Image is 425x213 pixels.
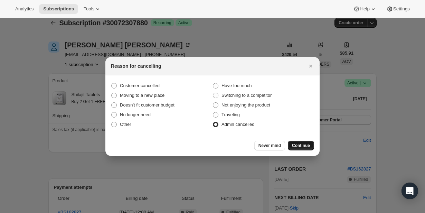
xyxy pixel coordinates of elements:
[360,6,369,12] span: Help
[349,4,380,14] button: Help
[43,6,74,12] span: Subscriptions
[11,4,38,14] button: Analytics
[120,112,151,117] span: No longer need
[120,102,174,108] span: Doesn't fit customer budget
[292,143,310,148] span: Continue
[254,141,285,150] button: Never mind
[15,6,34,12] span: Analytics
[120,83,160,88] span: Customer cancelled
[221,102,270,108] span: Not enjoying the product
[111,63,161,70] h2: Reason for cancelling
[306,61,315,71] button: Close
[79,4,105,14] button: Tools
[84,6,94,12] span: Tools
[258,143,281,148] span: Never mind
[39,4,78,14] button: Subscriptions
[393,6,410,12] span: Settings
[402,183,418,199] div: Open Intercom Messenger
[120,122,131,127] span: Other
[221,122,254,127] span: Admin cancelled
[382,4,414,14] button: Settings
[288,141,314,150] button: Continue
[221,83,252,88] span: Have too much
[221,93,272,98] span: Switching to a competitor
[221,112,240,117] span: Traveling
[120,93,164,98] span: Moving to a new place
